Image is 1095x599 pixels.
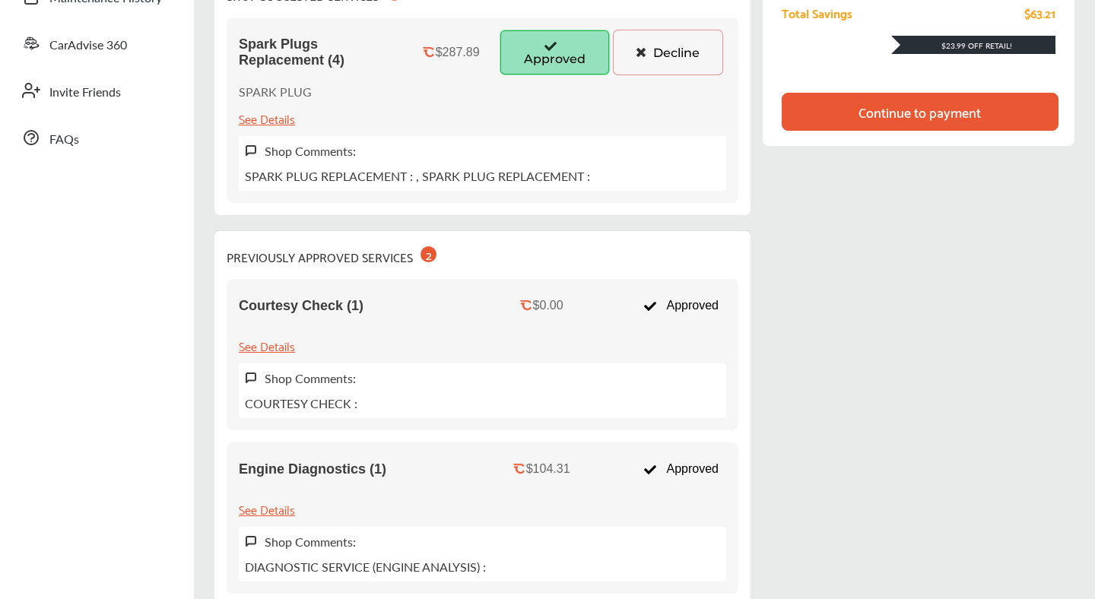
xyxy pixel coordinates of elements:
div: See Details [239,499,295,519]
a: Invite Friends [14,71,179,110]
span: Engine Diagnostics (1) [239,461,386,477]
div: $23.99 Off Retail! [891,40,1055,51]
p: SPARK PLUG [239,83,312,100]
a: CarAdvise 360 [14,24,179,63]
label: Shop Comments: [265,369,356,387]
img: svg+xml;base64,PHN2ZyB3aWR0aD0iMTYiIGhlaWdodD0iMTciIHZpZXdCb3g9IjAgMCAxNiAxNyIgZmlsbD0ibm9uZSIgeG... [245,144,257,157]
label: Shop Comments: [265,142,356,160]
div: Continue to payment [859,104,981,119]
div: Approved [636,455,726,483]
button: Approved [500,30,610,75]
button: Decline [613,30,723,75]
div: $0.00 [533,299,563,312]
span: FAQs [49,130,79,150]
p: DIAGNOSTIC SERVICE (ENGINE ANALYSIS) : [245,558,486,575]
span: CarAdvise 360 [49,36,127,55]
div: PREVIOUSLY APPROVED SERVICES [227,243,436,267]
img: svg+xml;base64,PHN2ZyB3aWR0aD0iMTYiIGhlaWdodD0iMTciIHZpZXdCb3g9IjAgMCAxNiAxNyIgZmlsbD0ibm9uZSIgeG... [245,372,257,385]
label: Shop Comments: [265,533,356,550]
span: Spark Plugs Replacement (4) [239,36,402,68]
p: SPARK PLUG REPLACEMENT : , SPARK PLUG REPLACEMENT : [245,167,590,185]
div: See Details [239,108,295,128]
span: Courtesy Check (1) [239,298,363,314]
p: COURTESY CHECK : [245,395,357,412]
div: Approved [636,291,726,320]
div: See Details [239,335,295,356]
div: 2 [421,246,436,262]
div: $63.21 [1024,6,1055,20]
img: svg+xml;base64,PHN2ZyB3aWR0aD0iMTYiIGhlaWdodD0iMTciIHZpZXdCb3g9IjAgMCAxNiAxNyIgZmlsbD0ibm9uZSIgeG... [245,535,257,548]
div: Total Savings [782,6,852,20]
div: $287.89 [436,46,480,59]
div: $104.31 [526,462,570,476]
span: Invite Friends [49,83,121,103]
a: FAQs [14,118,179,157]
